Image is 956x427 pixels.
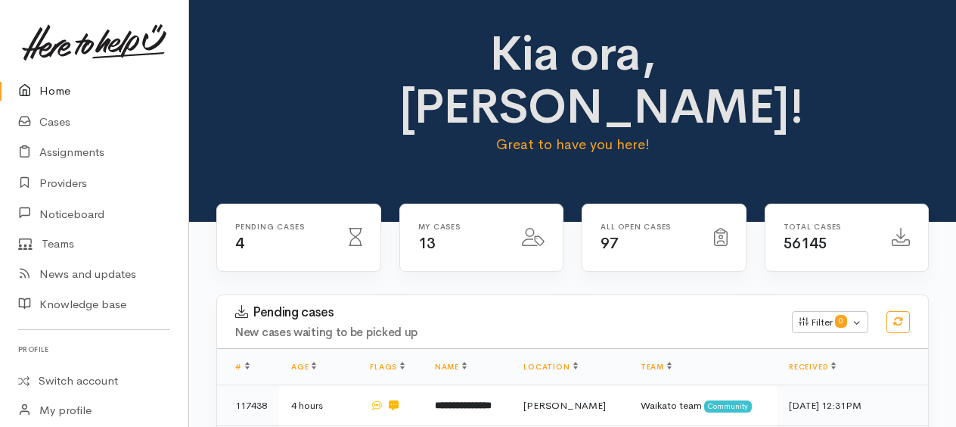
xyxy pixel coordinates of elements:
span: 56145 [784,234,827,253]
td: 4 hours [279,385,358,426]
a: Age [291,362,316,372]
a: Received [789,362,836,372]
a: Location [523,362,577,372]
span: [PERSON_NAME] [523,399,606,412]
h4: New cases waiting to be picked up [235,326,774,339]
h6: Pending cases [235,223,331,231]
span: 0 [835,315,847,327]
td: [DATE] 12:31PM [777,385,928,426]
span: 97 [601,234,618,253]
h3: Pending cases [235,305,774,320]
a: Team [641,362,672,372]
h1: Kia ora, [PERSON_NAME]! [399,27,746,134]
a: # [235,362,250,372]
h6: My cases [418,223,504,231]
td: 117438 [217,385,279,426]
span: 4 [235,234,244,253]
span: 13 [418,234,436,253]
a: Flags [370,362,405,372]
span: Community [704,401,752,413]
h6: Total cases [784,223,874,231]
td: Waikato team [629,385,777,426]
h6: All Open cases [601,223,696,231]
h6: Profile [18,339,170,360]
a: Name [435,362,467,372]
button: Filter0 [792,311,868,334]
p: Great to have you here! [399,134,746,155]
